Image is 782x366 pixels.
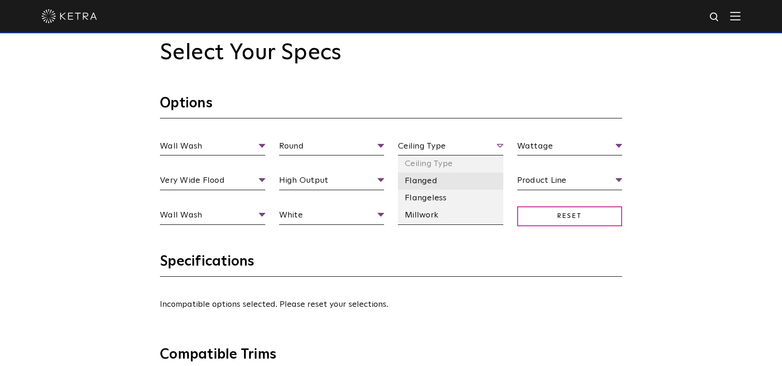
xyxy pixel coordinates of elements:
h2: Select Your Specs [160,40,622,67]
li: Flanged [398,173,503,190]
span: Product Line [517,174,623,190]
li: Flangeless [398,190,503,207]
li: Millwork [398,207,503,224]
span: Wall Wash [160,209,265,225]
img: ketra-logo-2019-white [42,9,97,23]
span: White [279,209,385,225]
span: Round [279,140,385,156]
h3: Options [160,94,622,118]
span: Very Wide Flood [160,174,265,190]
span: Reset [517,206,623,226]
li: Ceiling Type [398,155,503,173]
span: Wall Wash [160,140,265,156]
img: Hamburger%20Nav.svg [730,12,740,20]
img: search icon [709,12,721,23]
span: Wattage [517,140,623,156]
span: Incompatible options selected. Please reset your selections. [160,300,388,309]
span: High Output [279,174,385,190]
h3: Specifications [160,253,622,277]
span: Ceiling Type [398,140,503,156]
